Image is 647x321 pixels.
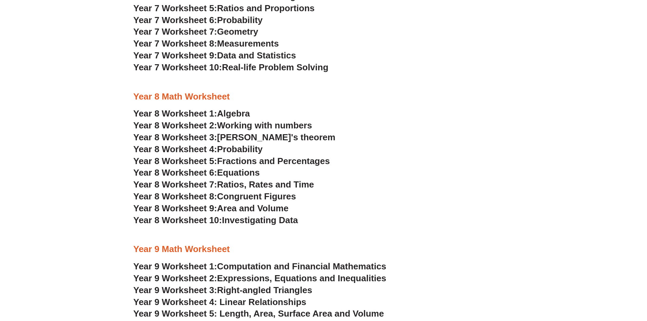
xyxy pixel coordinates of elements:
[133,215,222,225] span: Year 8 Worksheet 10:
[133,203,289,213] a: Year 8 Worksheet 9:Area and Volume
[133,26,217,37] span: Year 7 Worksheet 7:
[217,132,335,142] span: [PERSON_NAME]'s theorem
[217,120,312,130] span: Working with numbers
[217,15,263,25] span: Probability
[217,26,258,37] span: Geometry
[133,144,217,154] span: Year 8 Worksheet 4:
[133,108,250,119] a: Year 8 Worksheet 1:Algebra
[133,38,279,49] a: Year 7 Worksheet 8:Measurements
[133,273,387,283] a: Year 9 Worksheet 2:Expressions, Equations and Inequalities
[133,120,217,130] span: Year 8 Worksheet 2:
[133,273,217,283] span: Year 9 Worksheet 2:
[133,144,263,154] a: Year 8 Worksheet 4:Probability
[217,191,296,201] span: Congruent Figures
[133,285,217,295] span: Year 9 Worksheet 3:
[133,244,514,255] h3: Year 9 Math Worksheet
[133,156,217,166] span: Year 8 Worksheet 5:
[534,244,647,321] iframe: Chat Widget
[133,62,222,72] span: Year 7 Worksheet 10:
[133,50,217,60] span: Year 7 Worksheet 9:
[217,50,296,60] span: Data and Statistics
[133,167,217,178] span: Year 8 Worksheet 6:
[217,156,330,166] span: Fractions and Percentages
[133,3,315,13] a: Year 7 Worksheet 5:Ratios and Proportions
[217,3,314,13] span: Ratios and Proportions
[133,62,328,72] a: Year 7 Worksheet 10:Real-life Problem Solving
[217,179,314,190] span: Ratios, Rates and Time
[222,62,328,72] span: Real-life Problem Solving
[133,261,217,271] span: Year 9 Worksheet 1:
[133,3,217,13] span: Year 7 Worksheet 5:
[133,50,296,60] a: Year 7 Worksheet 9:Data and Statistics
[133,26,258,37] a: Year 7 Worksheet 7:Geometry
[217,273,386,283] span: Expressions, Equations and Inequalities
[133,15,263,25] a: Year 7 Worksheet 6:Probability
[133,38,217,49] span: Year 7 Worksheet 8:
[222,215,298,225] span: Investigating Data
[217,167,260,178] span: Equations
[133,191,217,201] span: Year 8 Worksheet 8:
[133,215,298,225] a: Year 8 Worksheet 10:Investigating Data
[133,308,384,319] a: Year 9 Worksheet 5: Length, Area, Surface Area and Volume
[217,108,250,119] span: Algebra
[217,261,386,271] span: Computation and Financial Mathematics
[133,167,260,178] a: Year 8 Worksheet 6:Equations
[133,91,514,103] h3: Year 8 Math Worksheet
[133,191,296,201] a: Year 8 Worksheet 8:Congruent Figures
[217,285,312,295] span: Right-angled Triangles
[133,179,217,190] span: Year 8 Worksheet 7:
[133,132,336,142] a: Year 8 Worksheet 3:[PERSON_NAME]'s theorem
[217,203,288,213] span: Area and Volume
[217,144,263,154] span: Probability
[133,15,217,25] span: Year 7 Worksheet 6:
[133,108,217,119] span: Year 8 Worksheet 1:
[133,261,387,271] a: Year 9 Worksheet 1:Computation and Financial Mathematics
[133,132,217,142] span: Year 8 Worksheet 3:
[133,156,330,166] a: Year 8 Worksheet 5:Fractions and Percentages
[133,120,312,130] a: Year 8 Worksheet 2:Working with numbers
[217,38,279,49] span: Measurements
[133,203,217,213] span: Year 8 Worksheet 9:
[133,285,312,295] a: Year 9 Worksheet 3:Right-angled Triangles
[133,297,306,307] a: Year 9 Worksheet 4: Linear Relationships
[133,179,314,190] a: Year 8 Worksheet 7:Ratios, Rates and Time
